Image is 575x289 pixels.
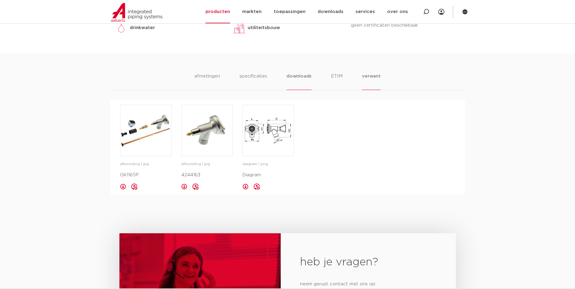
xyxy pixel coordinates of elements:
p: utiliteitsbouw [248,24,280,32]
img: utiliteitsbouw [233,22,245,34]
img: image for 4244163 [182,105,232,156]
p: afbeelding | jpg [181,161,233,167]
p: afbeelding | jpg [120,161,172,167]
h2: heb je vragen? [300,255,436,270]
li: verwant [362,73,381,90]
p: neem gerust contact met ons op [300,279,436,289]
a: image for GK116SP [120,105,172,156]
p: drinkwater [130,24,155,32]
li: specificaties [239,73,267,90]
li: afmetingen [194,73,220,90]
li: downloads [286,73,312,90]
img: drinkwater [115,22,127,34]
p: 4244163 [181,171,233,179]
img: image for GK116SP [120,105,171,156]
p: Diagram [242,171,294,179]
img: image for Diagram [243,105,294,156]
li: ETIM [331,73,343,90]
p: diagram | png [242,161,294,167]
a: image for 4244163 [181,105,233,156]
p: GK116SP [120,171,172,179]
p: geen certificaten beschikbaar [351,22,460,29]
